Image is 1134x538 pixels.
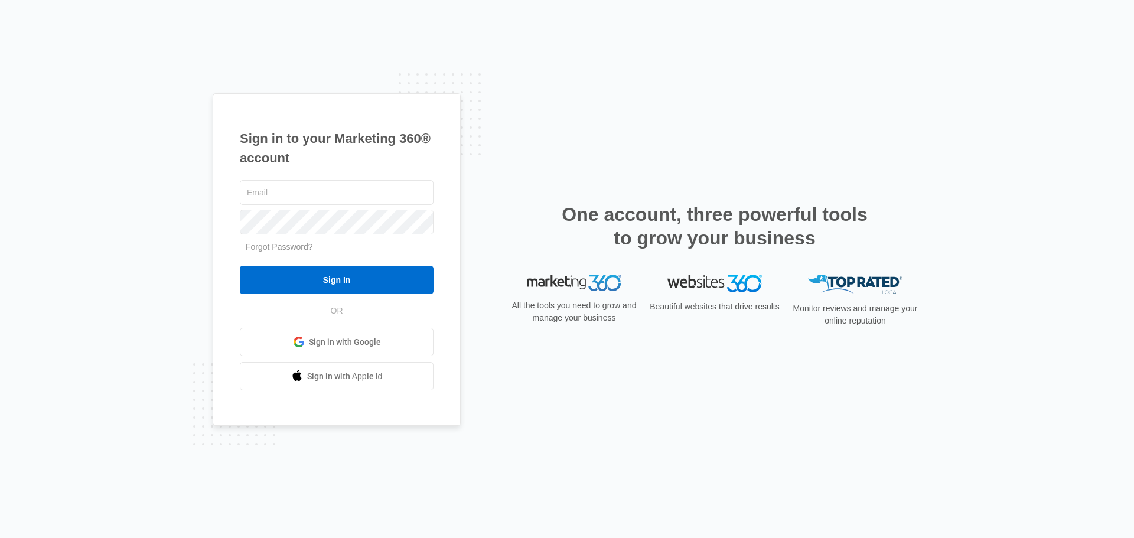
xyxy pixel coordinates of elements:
[789,302,921,327] p: Monitor reviews and manage your online reputation
[240,180,434,205] input: Email
[240,362,434,390] a: Sign in with Apple Id
[307,370,383,383] span: Sign in with Apple Id
[508,299,640,324] p: All the tools you need to grow and manage your business
[240,266,434,294] input: Sign In
[240,328,434,356] a: Sign in with Google
[558,203,871,250] h2: One account, three powerful tools to grow your business
[667,275,762,292] img: Websites 360
[240,129,434,168] h1: Sign in to your Marketing 360® account
[322,305,351,317] span: OR
[808,275,902,294] img: Top Rated Local
[309,336,381,348] span: Sign in with Google
[527,275,621,291] img: Marketing 360
[649,301,781,313] p: Beautiful websites that drive results
[246,242,313,252] a: Forgot Password?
